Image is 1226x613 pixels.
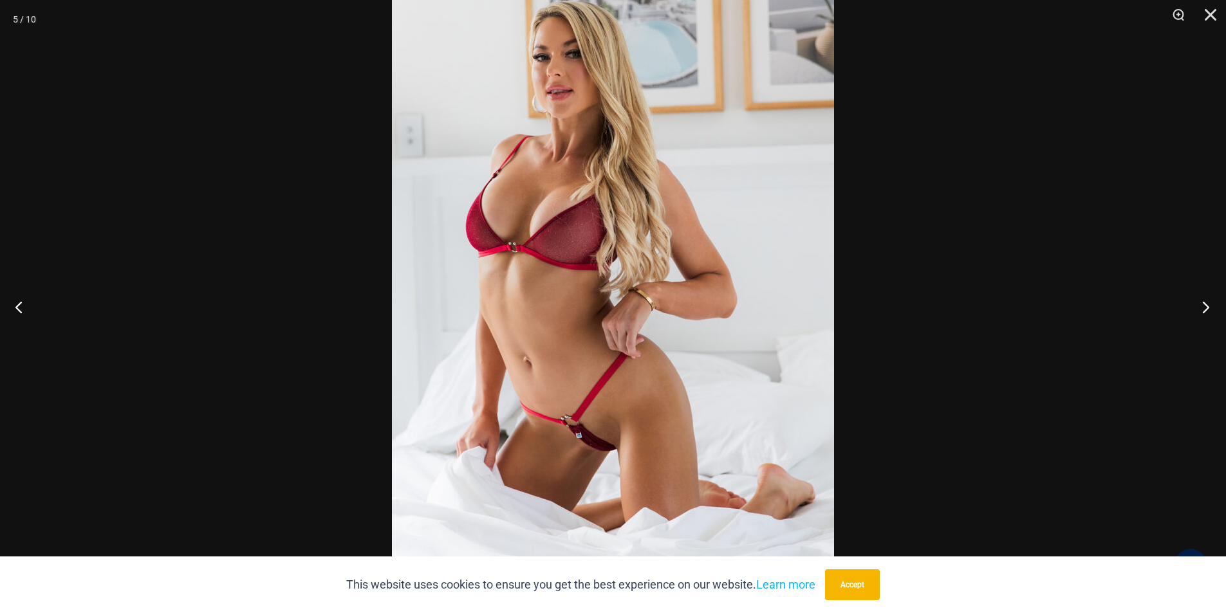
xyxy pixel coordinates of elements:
[346,575,815,594] p: This website uses cookies to ensure you get the best experience on our website.
[756,578,815,591] a: Learn more
[1178,275,1226,339] button: Next
[13,10,36,29] div: 5 / 10
[825,569,880,600] button: Accept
